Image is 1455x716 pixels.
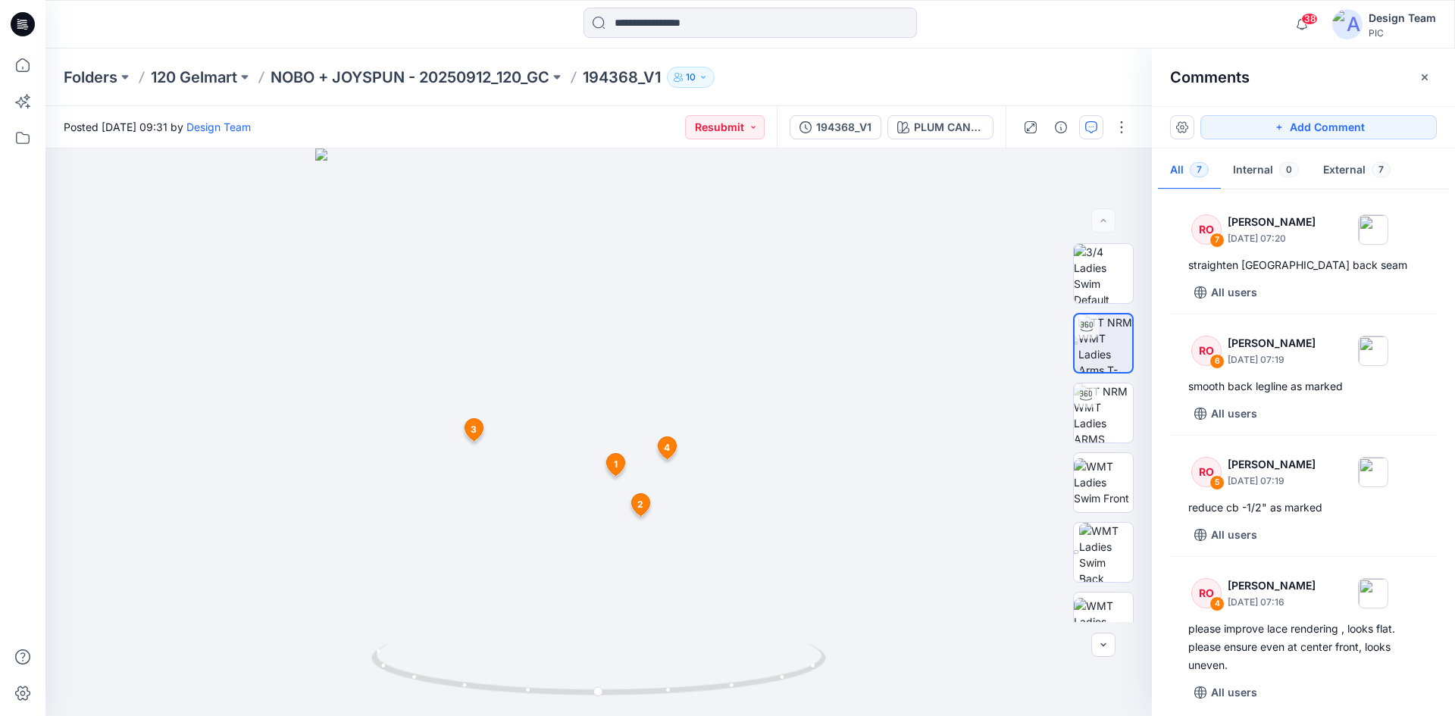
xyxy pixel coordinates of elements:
[887,115,993,139] button: PLUM CANDY
[583,67,661,88] p: 194368_V1
[1332,9,1363,39] img: avatar
[1049,115,1073,139] button: Details
[1228,352,1316,367] p: [DATE] 07:19
[1228,334,1316,352] p: [PERSON_NAME]
[1188,523,1263,547] button: All users
[64,67,117,88] a: Folders
[816,119,871,136] div: 194368_V1
[1209,475,1225,490] div: 5
[151,67,237,88] a: 120 Gelmart
[64,119,251,135] span: Posted [DATE] 09:31 by
[1228,595,1316,610] p: [DATE] 07:16
[1211,683,1257,702] p: All users
[1211,405,1257,423] p: All users
[1074,598,1133,646] img: WMT Ladies Swim Left
[315,149,883,716] img: eyJhbGciOiJIUzI1NiIsImtpZCI6IjAiLCJzbHQiOiJzZXMiLCJ0eXAiOiJKV1QifQ.eyJkYXRhIjp7InR5cGUiOiJzdG9yYW...
[271,67,549,88] a: NOBO + JOYSPUN - 20250912_120_GC
[1228,455,1316,474] p: [PERSON_NAME]
[1188,280,1263,305] button: All users
[1170,68,1250,86] h2: Comments
[1228,474,1316,489] p: [DATE] 07:19
[1191,457,1222,487] div: RO
[1188,620,1419,674] div: please improve lace rendering , looks flat. please ensure even at center front, looks uneven.
[1211,526,1257,544] p: All users
[914,119,984,136] div: PLUM CANDY
[667,67,715,88] button: 10
[1211,283,1257,302] p: All users
[790,115,881,139] button: 194368_V1
[1209,354,1225,369] div: 6
[1188,402,1263,426] button: All users
[1190,162,1209,177] span: 7
[1369,27,1436,39] div: PIC
[1200,115,1437,139] button: Add Comment
[1228,231,1316,246] p: [DATE] 07:20
[1209,596,1225,611] div: 4
[1191,214,1222,245] div: RO
[1279,162,1299,177] span: 0
[1158,152,1221,190] button: All
[1228,577,1316,595] p: [PERSON_NAME]
[1188,256,1419,274] div: straighten [GEOGRAPHIC_DATA] back seam
[1301,13,1318,25] span: 38
[1079,523,1133,582] img: WMT Ladies Swim Back
[186,120,251,133] a: Design Team
[1191,578,1222,608] div: RO
[1369,9,1436,27] div: Design Team
[1074,383,1133,442] img: TT NRM WMT Ladies ARMS DOWN
[1209,233,1225,248] div: 7
[1311,152,1403,190] button: External
[1191,336,1222,366] div: RO
[1228,213,1316,231] p: [PERSON_NAME]
[1188,377,1419,396] div: smooth back legline as marked
[1372,162,1391,177] span: 7
[1221,152,1311,190] button: Internal
[686,69,696,86] p: 10
[1074,244,1133,303] img: 3/4 Ladies Swim Default
[1074,458,1133,506] img: WMT Ladies Swim Front
[1078,314,1132,372] img: TT NRM WMT Ladies Arms T-POSE
[1188,499,1419,517] div: reduce cb -1/2" as marked
[1188,680,1263,705] button: All users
